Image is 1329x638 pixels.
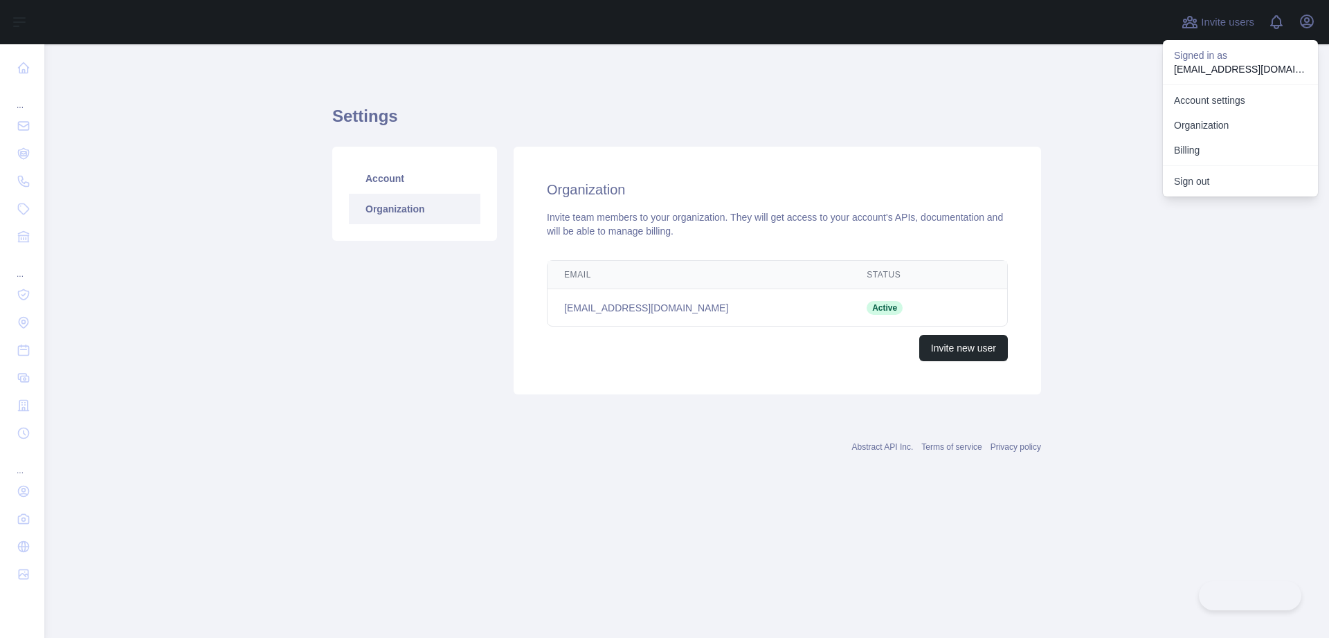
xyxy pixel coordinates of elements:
[547,210,1008,238] div: Invite team members to your organization. They will get access to your account's APIs, documentat...
[867,301,903,315] span: Active
[991,442,1041,452] a: Privacy policy
[548,261,850,289] th: Email
[349,163,480,194] a: Account
[921,442,982,452] a: Terms of service
[1174,48,1307,62] p: Signed in as
[11,252,33,280] div: ...
[919,335,1008,361] button: Invite new user
[11,83,33,111] div: ...
[547,180,1008,199] h2: Organization
[1199,581,1301,610] iframe: Toggle Customer Support
[332,105,1041,138] h1: Settings
[349,194,480,224] a: Organization
[1179,11,1257,33] button: Invite users
[11,448,33,476] div: ...
[1201,15,1254,30] span: Invite users
[1163,113,1318,138] a: Organization
[852,442,914,452] a: Abstract API Inc.
[1163,88,1318,113] a: Account settings
[548,289,850,327] td: [EMAIL_ADDRESS][DOMAIN_NAME]
[1174,62,1307,76] p: [EMAIL_ADDRESS][DOMAIN_NAME]
[850,261,956,289] th: Status
[1163,169,1318,194] button: Sign out
[1163,138,1318,163] button: Billing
